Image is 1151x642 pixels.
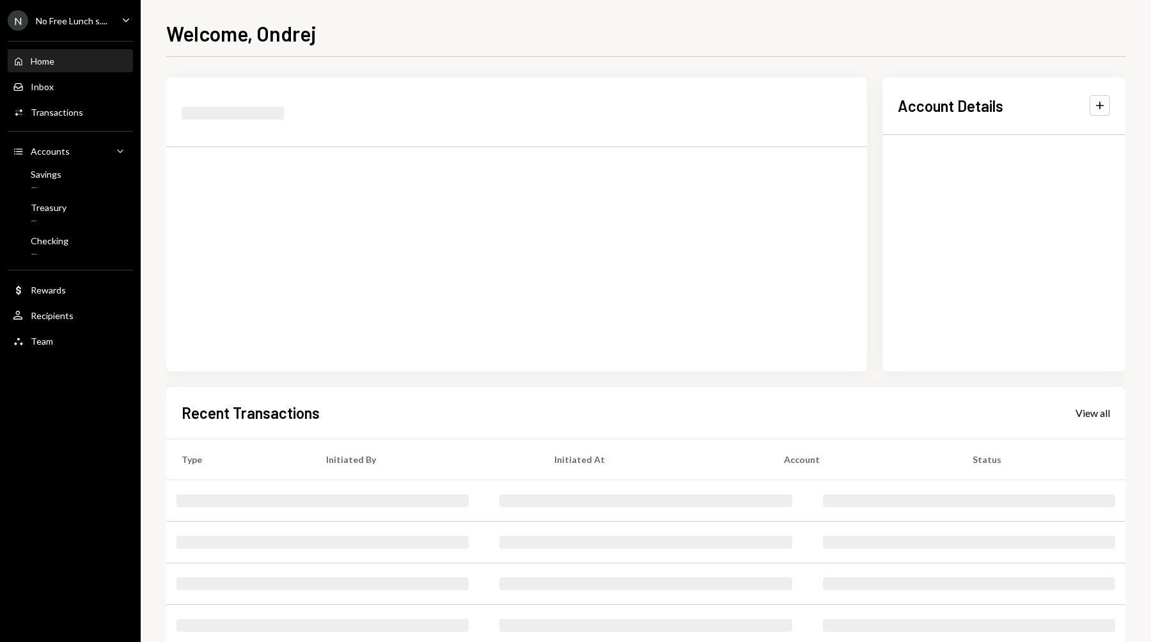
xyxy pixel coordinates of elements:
[8,278,133,301] a: Rewards
[31,202,67,213] div: Treasury
[166,439,311,480] th: Type
[8,49,133,72] a: Home
[31,310,74,321] div: Recipients
[36,15,107,26] div: No Free Lunch s....
[311,439,539,480] th: Initiated By
[8,165,133,196] a: Savings—
[8,231,133,262] a: Checking—
[898,95,1003,116] h2: Account Details
[182,402,320,423] h2: Recent Transactions
[539,439,769,480] th: Initiated At
[8,100,133,123] a: Transactions
[31,169,61,180] div: Savings
[31,285,66,295] div: Rewards
[8,10,28,31] div: N
[166,20,317,46] h1: Welcome, Ondrej
[8,304,133,327] a: Recipients
[8,139,133,162] a: Accounts
[31,56,54,67] div: Home
[8,198,133,229] a: Treasury—
[31,235,68,246] div: Checking
[31,146,70,157] div: Accounts
[31,336,53,347] div: Team
[957,439,1125,480] th: Status
[31,107,83,118] div: Transactions
[8,329,133,352] a: Team
[31,249,68,260] div: —
[1076,407,1110,419] div: View all
[8,75,133,98] a: Inbox
[31,81,54,92] div: Inbox
[31,182,61,193] div: —
[769,439,957,480] th: Account
[1076,405,1110,419] a: View all
[31,215,67,226] div: —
